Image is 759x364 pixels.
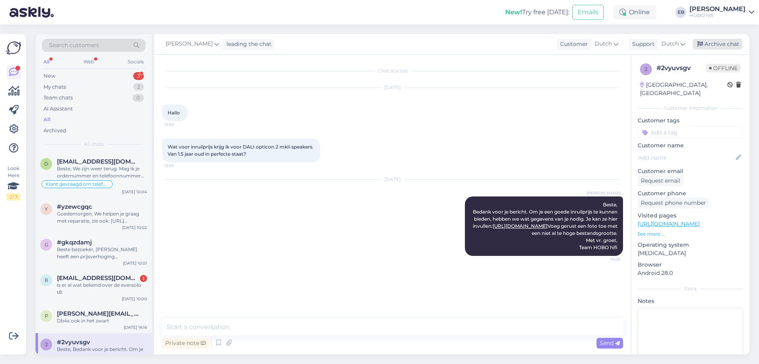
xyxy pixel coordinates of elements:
div: Beste bezoeker, [PERSON_NAME] heeft een prijsverhoging doorgevoerd. Zie ook: [URL][DOMAIN_NAME] T... [57,246,147,260]
div: [DATE] [162,176,623,183]
div: Team chats [43,94,73,102]
span: All chats [84,141,104,148]
span: Search customers [49,41,99,50]
span: d [44,161,48,167]
span: p [45,313,48,319]
div: [DATE] 10:02 [122,225,147,231]
span: Dutch [595,40,612,48]
div: Private note [162,338,209,349]
span: Dutch [661,40,679,48]
div: 1 [140,275,147,282]
input: Add name [638,153,734,162]
div: Look Here [6,165,21,200]
div: # 2vyuvsgv [657,63,706,73]
div: [PERSON_NAME] [689,6,746,12]
span: Offline [706,64,741,72]
div: Extra [638,285,743,292]
span: 10:06 [591,256,621,262]
span: 2 [45,341,48,347]
span: Wat voor inruilprijs krijg ik voor DALI opticon 2 mkIi speakers. Van 1.5 jaar oud in perfecte staat? [168,144,315,157]
span: 15:59 [164,122,194,128]
div: Db4s ook in het zwart [57,317,147,324]
div: Try free [DATE]: [505,8,569,17]
span: robvanes1501@hotmail.com [57,274,139,282]
div: leading the chat [223,40,272,48]
span: #2vyuvsgv [57,339,90,346]
span: Hallo [168,110,180,116]
div: EB [675,7,686,18]
div: All [43,116,51,124]
div: [DATE] 10:00 [122,296,147,302]
div: Beste, We zijn weer terug. Mag ik je ordernummer en telefoonnummer ontvangen? [PERSON_NAME] helpe... [57,165,147,179]
span: [PERSON_NAME] [587,190,621,196]
span: #gkqzdamj [57,239,92,246]
div: 2 / 3 [6,193,21,200]
div: is er al wat bekend over de eversolo t8 [57,282,147,296]
div: Chat started [162,67,623,74]
b: New! [505,8,522,16]
span: [PERSON_NAME] [166,40,213,48]
div: 3 [133,72,144,80]
p: Android 28.0 [638,269,743,277]
div: My chats [43,83,66,91]
p: [MEDICAL_DATA] [638,249,743,257]
div: Archived [43,127,66,135]
div: Goedemorgen, We helpen je graag met reparatie, zie ook: [URL][DOMAIN_NAME] Met vr. groet, Team HO... [57,210,147,225]
span: Beste, Bedank voor je bericht. Om je een goede inruilprijs te kunnen bieden, hebben we wat gegeve... [473,202,619,250]
p: Customer tags [638,116,743,125]
div: [DATE] [162,84,623,91]
span: Send [600,339,620,347]
div: Customer information [638,105,743,112]
span: 15:59 [164,163,194,169]
span: Klant gevraagd om telefoonnummer [45,182,109,187]
img: Askly Logo [6,40,21,55]
p: Customer name [638,141,743,150]
div: Online [613,5,656,19]
span: g [45,242,48,248]
div: Request phone number [638,198,709,208]
span: 2 [645,66,648,72]
div: AI Assistant [43,105,73,113]
p: Customer email [638,167,743,175]
p: See more ... [638,231,743,238]
span: r [45,277,48,283]
p: Customer phone [638,189,743,198]
span: peter.spaan@stratosfd.nl [57,310,139,317]
div: [GEOGRAPHIC_DATA], [GEOGRAPHIC_DATA] [640,81,727,97]
div: Support [629,40,655,48]
p: Visited pages [638,212,743,220]
div: Beste, Bedank voor je bericht. Om je een goede inruilprijs te kunnen bieden, hebben we wat gegeve... [57,346,147,360]
div: Request email [638,175,683,186]
div: Socials [126,57,145,67]
a: [URL][DOMAIN_NAME] [493,223,548,229]
a: [URL][DOMAIN_NAME] [638,220,700,227]
input: Add a tag [638,126,743,138]
div: New [43,72,55,80]
span: draganristic@live.com [57,158,139,165]
p: Notes [638,297,743,305]
div: [DATE] 10:01 [123,260,147,266]
button: Emails [572,5,604,20]
span: y [45,206,48,212]
p: Operating system [638,241,743,249]
div: [DATE] 16:16 [124,324,147,330]
div: Web [82,57,96,67]
p: Browser [638,261,743,269]
div: HOBO hifi [689,12,746,19]
span: #yzewcgqc [57,203,92,210]
div: Archive chat [693,39,742,50]
div: Customer [557,40,588,48]
div: [DATE] 10:04 [122,189,147,195]
div: 2 [133,83,144,91]
div: 0 [132,94,144,102]
div: All [42,57,51,67]
a: [PERSON_NAME]HOBO hifi [689,6,754,19]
